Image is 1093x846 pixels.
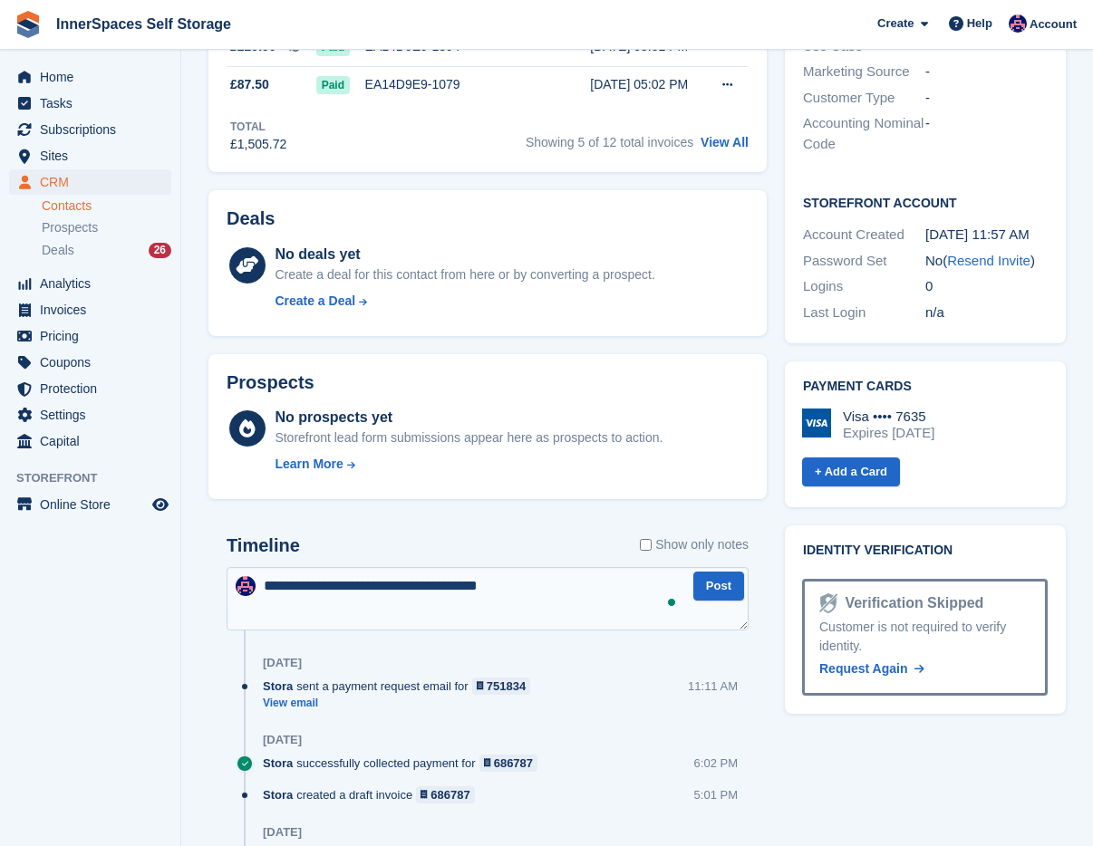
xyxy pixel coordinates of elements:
[9,428,171,454] a: menu
[263,733,302,747] div: [DATE]
[803,380,1048,394] h2: Payment cards
[803,62,925,82] div: Marketing Source
[275,244,654,265] div: No deals yet
[40,169,149,195] span: CRM
[263,755,546,772] div: successfully collected payment for
[40,271,149,296] span: Analytics
[9,64,171,90] a: menu
[803,88,925,109] div: Customer Type
[925,251,1048,272] div: No
[275,292,654,311] a: Create a Deal
[40,402,149,428] span: Settings
[803,303,925,323] div: Last Login
[42,197,171,215] a: Contacts
[967,14,992,33] span: Help
[275,455,663,474] a: Learn More
[40,323,149,349] span: Pricing
[9,297,171,322] a: menu
[925,62,1048,82] div: -
[837,592,983,614] div: Verification Skipped
[9,169,171,195] a: menu
[9,271,171,296] a: menu
[263,678,539,695] div: sent a payment request email for
[42,241,171,260] a: Deals 26
[15,11,42,38] img: stora-icon-8386f47178a22dfd0bd8f6a31ec36ba5ce8667c1dd55bd0f319d3a0aa187defe.svg
[877,14,914,33] span: Create
[843,409,934,425] div: Visa •••• 7635
[42,242,74,259] span: Deals
[263,696,539,711] a: View email
[40,428,149,454] span: Capital
[694,786,738,803] div: 5:01 PM
[803,276,925,297] div: Logins
[688,678,738,695] div: 11:11 AM
[494,755,533,772] div: 686787
[526,135,693,149] span: Showing 5 of 12 total invoices
[9,143,171,168] a: menu
[40,492,149,517] span: Online Store
[1030,15,1077,34] span: Account
[925,225,1048,245] div: [DATE] 11:57 AM
[275,455,343,474] div: Learn More
[472,678,531,695] a: 751834
[40,91,149,116] span: Tasks
[9,117,171,142] a: menu
[316,76,350,94] span: Paid
[416,786,475,803] a: 686787
[40,350,149,375] span: Coupons
[365,75,477,94] div: EA14D9E9-1079
[9,91,171,116] a: menu
[843,425,934,441] div: Expires [DATE]
[40,143,149,168] span: Sites
[925,276,1048,297] div: 0
[640,535,652,554] input: Show only notes
[947,253,1030,268] a: Resend Invite
[1009,14,1027,33] img: Dominic Hampson
[275,292,355,311] div: Create a Deal
[263,825,302,840] div: [DATE]
[487,678,526,695] div: 751834
[275,407,663,428] div: No prospects yet
[925,88,1048,109] div: -
[49,9,238,39] a: InnerSpaces Self Storage
[42,219,98,236] span: Prospects
[803,251,925,272] div: Password Set
[693,572,744,601] button: Post
[9,376,171,401] a: menu
[925,303,1048,323] div: n/a
[149,243,171,258] div: 26
[40,376,149,401] span: Protection
[9,350,171,375] a: menu
[275,428,663,447] div: Storefront lead form submissions appear here as prospects to action.
[803,113,925,154] div: Accounting Nominal Code
[16,469,180,487] span: Storefront
[263,656,302,670] div: [DATE]
[230,135,286,154] div: £1,505.72
[640,535,749,554] label: Show only notes
[230,75,269,94] span: £87.50
[150,494,171,515] a: Preview store
[802,409,831,437] img: Visa Logo
[803,193,1048,211] h2: Storefront Account
[227,208,275,229] h2: Deals
[803,543,1048,558] h2: Identity verification
[263,786,293,803] span: Stora
[701,135,749,149] a: View All
[227,535,300,556] h2: Timeline
[819,659,924,678] a: Request Again
[263,678,293,695] span: Stora
[9,323,171,349] a: menu
[42,218,171,237] a: Prospects
[9,492,171,517] a: menu
[819,618,1030,656] div: Customer is not required to verify identity.
[227,372,314,393] h2: Prospects
[802,457,900,487] a: + Add a Card
[925,113,1048,154] div: -
[590,75,704,94] div: [DATE] 05:02 PM
[40,64,149,90] span: Home
[694,755,738,772] div: 6:02 PM
[263,755,293,772] span: Stora
[263,786,484,803] div: created a draft invoice
[803,225,925,245] div: Account Created
[430,786,469,803] div: 686787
